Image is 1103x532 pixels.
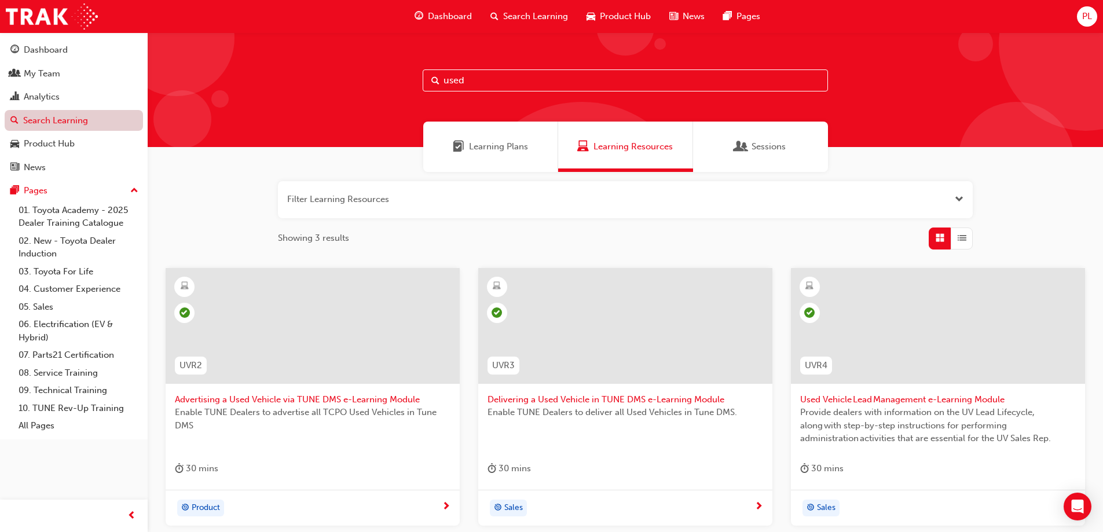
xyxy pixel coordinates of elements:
[493,279,501,294] span: learningResourceType_ELEARNING-icon
[800,406,1076,445] span: Provide dealers with information on the UV Lead Lifecycle, along with step-by-step instructions f...
[6,3,98,30] img: Trak
[14,263,143,281] a: 03. Toyota For Life
[488,393,763,406] span: Delivering a Used Vehicle in TUNE DMS e-Learning Module
[181,501,189,516] span: target-icon
[10,92,19,102] span: chart-icon
[428,10,472,23] span: Dashboard
[405,5,481,28] a: guage-iconDashboard
[5,180,143,201] button: Pages
[14,364,143,382] a: 08. Service Training
[192,501,220,515] span: Product
[488,406,763,419] span: Enable TUNE Dealers to deliver all Used Vehicles in Tune DMS.
[469,140,528,153] span: Learning Plans
[24,43,68,57] div: Dashboard
[1082,10,1092,23] span: PL
[693,122,828,172] a: SessionsSessions
[179,359,202,372] span: UVR2
[804,307,815,318] span: learningRecordVerb_COMPLETE-icon
[278,232,349,245] span: Showing 3 results
[5,39,143,61] a: Dashboard
[488,461,531,476] div: 30 mins
[800,393,1076,406] span: Used Vehicle Lead Management e-Learning Module
[714,5,769,28] a: pages-iconPages
[800,461,844,476] div: 30 mins
[5,110,143,131] a: Search Learning
[423,69,828,91] input: Search...
[558,122,693,172] a: Learning ResourcesLearning Resources
[735,140,747,153] span: Sessions
[492,359,515,372] span: UVR3
[1064,493,1091,520] div: Open Intercom Messenger
[24,184,47,197] div: Pages
[800,461,809,476] span: duration-icon
[10,139,19,149] span: car-icon
[10,45,19,56] span: guage-icon
[723,9,732,24] span: pages-icon
[431,74,439,87] span: Search
[423,122,558,172] a: Learning PlansLearning Plans
[587,9,595,24] span: car-icon
[936,232,944,245] span: Grid
[488,461,496,476] span: duration-icon
[752,140,786,153] span: Sessions
[175,461,184,476] span: duration-icon
[14,315,143,346] a: 06. Electrification (EV & Hybrid)
[660,5,714,28] a: news-iconNews
[955,193,963,206] button: Open the filter
[593,140,673,153] span: Learning Resources
[10,186,19,196] span: pages-icon
[130,184,138,199] span: up-icon
[24,161,46,174] div: News
[175,406,450,432] span: Enable TUNE Dealers to advertise all TCPO Used Vehicles in Tune DMS
[166,268,460,526] a: UVR2Advertising a Used Vehicle via TUNE DMS e-Learning ModuleEnable TUNE Dealers to advertise all...
[14,298,143,316] a: 05. Sales
[494,501,502,516] span: target-icon
[577,5,660,28] a: car-iconProduct Hub
[754,502,763,512] span: next-icon
[577,140,589,153] span: Learning Resources
[478,268,772,526] a: UVR3Delivering a Used Vehicle in TUNE DMS e-Learning ModuleEnable TUNE Dealers to deliver all Use...
[5,37,143,180] button: DashboardMy TeamAnalyticsSearch LearningProduct HubNews
[600,10,651,23] span: Product Hub
[14,381,143,399] a: 09. Technical Training
[736,10,760,23] span: Pages
[24,67,60,80] div: My Team
[10,69,19,79] span: people-icon
[14,346,143,364] a: 07. Parts21 Certification
[683,10,705,23] span: News
[504,501,523,515] span: Sales
[481,5,577,28] a: search-iconSearch Learning
[10,163,19,173] span: news-icon
[492,307,502,318] span: learningRecordVerb_COMPLETE-icon
[791,268,1085,526] a: UVR4Used Vehicle Lead Management e-Learning ModuleProvide dealers with information on the UV Lead...
[807,501,815,516] span: target-icon
[14,232,143,263] a: 02. New - Toyota Dealer Induction
[14,399,143,417] a: 10. TUNE Rev-Up Training
[175,461,218,476] div: 30 mins
[805,359,827,372] span: UVR4
[24,137,75,151] div: Product Hub
[5,63,143,85] a: My Team
[179,307,190,318] span: learningRecordVerb_COMPLETE-icon
[5,86,143,108] a: Analytics
[669,9,678,24] span: news-icon
[5,133,143,155] a: Product Hub
[1077,6,1097,27] button: PL
[175,393,450,406] span: Advertising a Used Vehicle via TUNE DMS e-Learning Module
[14,201,143,232] a: 01. Toyota Academy - 2025 Dealer Training Catalogue
[805,279,813,294] span: learningResourceType_ELEARNING-icon
[503,10,568,23] span: Search Learning
[490,9,499,24] span: search-icon
[415,9,423,24] span: guage-icon
[453,140,464,153] span: Learning Plans
[5,157,143,178] a: News
[442,502,450,512] span: next-icon
[14,280,143,298] a: 04. Customer Experience
[817,501,836,515] span: Sales
[14,417,143,435] a: All Pages
[958,232,966,245] span: List
[10,116,19,126] span: search-icon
